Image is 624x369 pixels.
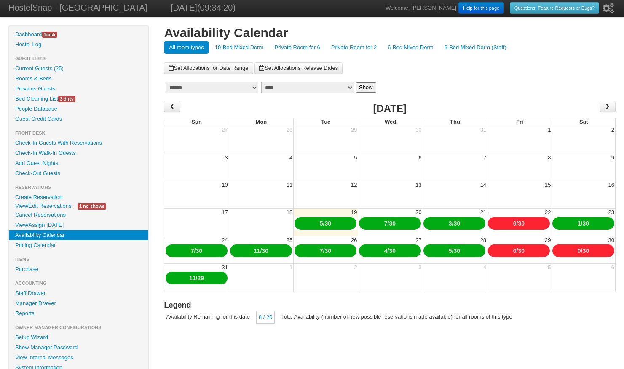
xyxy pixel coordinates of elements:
a: 11 [254,247,260,254]
div: / [423,217,485,230]
div: 17 [221,209,228,216]
th: Sun [164,118,228,126]
div: / [166,244,228,257]
a: 1 no-shows [71,202,112,210]
a: Set Allocations Release Dates [254,62,343,74]
a: 29 [197,275,204,281]
div: 5 [547,264,552,271]
div: 4 [289,154,293,162]
th: Wed [358,118,422,126]
div: 3 [224,154,229,162]
a: Current Guests (25) [9,64,148,74]
li: Front Desk [9,128,148,138]
div: Availability Remaining for this date [164,311,252,323]
div: 18 [286,209,293,216]
th: Fri [487,118,552,126]
a: 5 [320,220,323,227]
div: 12 [350,181,358,189]
span: 1 [44,32,46,37]
div: 1 [547,126,552,134]
a: Availability Calendar [9,230,148,240]
a: Purchase [9,264,148,274]
div: 8 / 20 [256,311,275,324]
a: View Internal Messages [9,353,148,363]
li: Items [9,254,148,264]
a: 7 [320,247,323,254]
a: 11 [189,275,196,281]
h3: Legend [164,300,616,311]
div: / [552,217,614,230]
a: Private Room for 6 [269,41,325,54]
div: / [295,217,356,230]
div: / [488,244,550,257]
div: 24 [221,236,228,244]
div: 6 [611,264,615,271]
a: Help for this page [458,2,504,14]
h1: Availability Calendar [164,25,616,40]
a: Dashboard1task [9,29,148,40]
li: Owner Manager Configurations [9,322,148,332]
a: 0 [578,247,581,254]
div: 14 [479,181,487,189]
span: › [604,100,611,113]
div: 10 [221,181,228,189]
a: 30 [196,247,203,254]
span: 3 dirty [58,96,75,102]
a: 30 [518,247,525,254]
h2: [DATE] [373,101,407,116]
div: 16 [608,181,615,189]
a: Check-In Guests With Reservations [9,138,148,148]
a: 6-Bed Mixed Dorm (Staff) [439,41,512,54]
a: Previous Guests [9,84,148,94]
a: Bed Cleaning List3 dirty [9,94,148,104]
li: Reservations [9,182,148,192]
div: 29 [350,126,358,134]
div: 1 [289,264,293,271]
i: Setup Wizard [603,3,614,14]
a: 7 [191,247,194,254]
a: 30 [325,247,332,254]
div: 22 [544,209,552,216]
div: 23 [608,209,615,216]
a: 4 [384,247,388,254]
div: / [488,217,550,230]
li: Guest Lists [9,53,148,64]
span: ‹ [169,100,176,113]
div: 4 [482,264,487,271]
a: 3 [449,220,452,227]
li: Accounting [9,278,148,288]
div: 15 [544,181,552,189]
div: 11 [286,181,293,189]
div: / [359,244,421,257]
a: Set Allocations for Date Range [164,62,253,74]
div: 25 [286,236,293,244]
div: 31 [479,126,487,134]
th: Mon [229,118,293,126]
a: Check-Out Guests [9,168,148,178]
a: 30 [583,220,589,227]
div: 30 [415,126,422,134]
a: Show Manager Password [9,342,148,353]
a: Setup Wizard [9,332,148,342]
th: Thu [423,118,487,126]
button: Show [356,82,376,93]
span: task [42,32,57,38]
a: 7 [384,220,388,227]
a: 0 [513,220,517,227]
div: 26 [350,236,358,244]
div: / [295,244,356,257]
span: 1 no-shows [78,203,106,210]
div: 30 [608,236,615,244]
span: (09:34:20) [197,3,236,12]
div: 21 [479,209,487,216]
a: Reports [9,308,148,319]
div: 2 [611,126,615,134]
a: Add Guest Nights [9,158,148,168]
a: Guest Credit Cards [9,114,148,124]
a: 10-Bed Mixed Dorm [210,41,269,54]
div: 3 [418,264,423,271]
div: / [552,244,614,257]
a: Questions, Feature Requests or Bugs? [510,2,599,14]
div: 20 [415,209,422,216]
a: Staff Drawer [9,288,148,298]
